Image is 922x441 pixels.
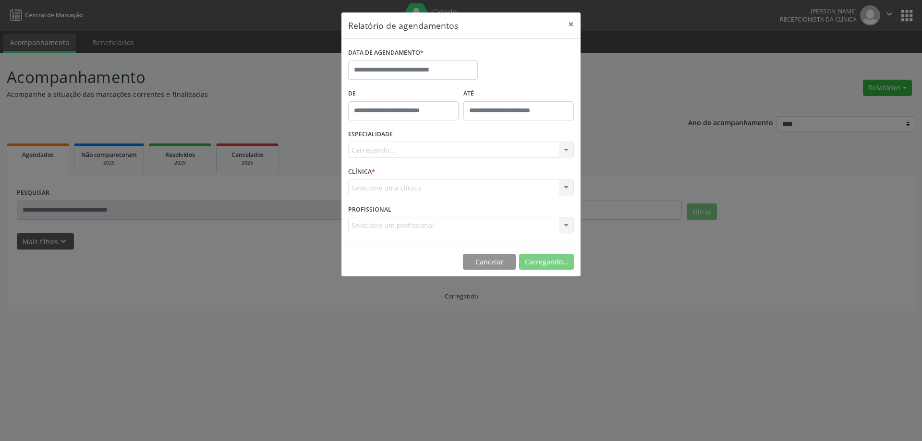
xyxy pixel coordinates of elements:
[348,127,393,142] label: ESPECIALIDADE
[519,254,574,270] button: Carregando...
[348,202,391,217] label: PROFISSIONAL
[348,19,458,32] h5: Relatório de agendamentos
[463,254,516,270] button: Cancelar
[348,165,375,179] label: CLÍNICA
[348,86,459,101] label: De
[463,86,574,101] label: ATÉ
[348,46,424,60] label: DATA DE AGENDAMENTO
[561,12,581,36] button: Close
